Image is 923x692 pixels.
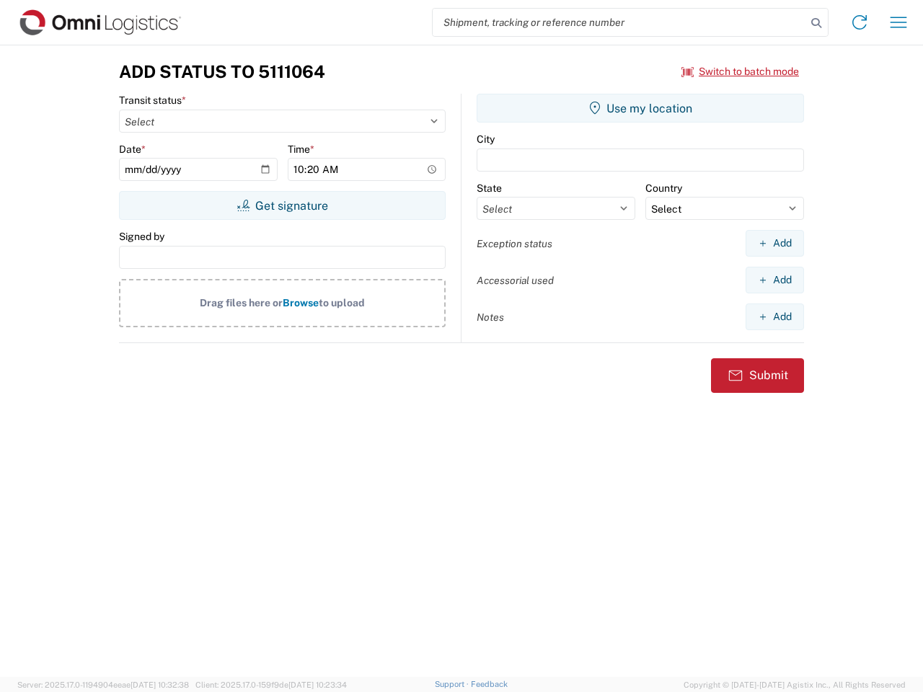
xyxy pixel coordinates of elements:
span: [DATE] 10:23:34 [288,680,347,689]
label: Exception status [477,237,552,250]
label: Time [288,143,314,156]
span: to upload [319,297,365,309]
label: Signed by [119,230,164,243]
label: Transit status [119,94,186,107]
a: Support [435,680,471,688]
input: Shipment, tracking or reference number [433,9,806,36]
h3: Add Status to 5111064 [119,61,325,82]
label: Country [645,182,682,195]
span: [DATE] 10:32:38 [131,680,189,689]
button: Switch to batch mode [681,60,799,84]
span: Browse [283,297,319,309]
button: Submit [711,358,804,393]
label: Notes [477,311,504,324]
button: Add [746,230,804,257]
span: Server: 2025.17.0-1194904eeae [17,680,189,689]
button: Add [746,267,804,293]
span: Client: 2025.17.0-159f9de [195,680,347,689]
button: Get signature [119,191,446,220]
label: City [477,133,495,146]
button: Add [746,303,804,330]
button: Use my location [477,94,804,123]
span: Drag files here or [200,297,283,309]
label: Date [119,143,146,156]
a: Feedback [471,680,508,688]
label: State [477,182,502,195]
label: Accessorial used [477,274,554,287]
span: Copyright © [DATE]-[DATE] Agistix Inc., All Rights Reserved [684,678,906,691]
